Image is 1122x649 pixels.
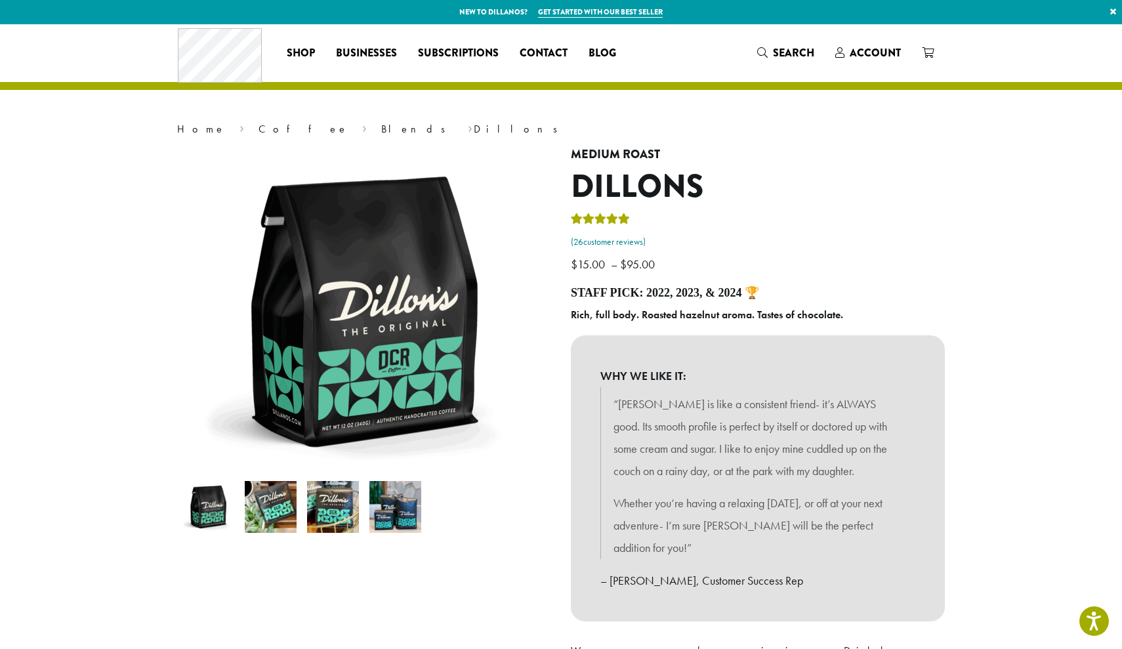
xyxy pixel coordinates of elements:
[468,117,472,137] span: ›
[600,570,915,592] p: – [PERSON_NAME], Customer Success Rep
[571,148,945,162] h4: Medium Roast
[773,45,814,60] span: Search
[177,122,226,136] a: Home
[239,117,244,137] span: ›
[245,481,297,533] img: Dillons - Image 2
[418,45,499,62] span: Subscriptions
[571,308,843,322] b: Rich, full body. Roasted hazelnut aroma. Tastes of chocolate.
[613,393,902,482] p: “[PERSON_NAME] is like a consistent friend- it’s ALWAYS good. Its smooth profile is perfect by it...
[571,236,945,249] a: (26customer reviews)
[573,236,583,247] span: 26
[182,481,234,533] img: Dillons
[747,42,825,64] a: Search
[259,122,348,136] a: Coffee
[307,481,359,533] img: Dillons - Image 3
[571,257,577,272] span: $
[362,117,367,137] span: ›
[850,45,901,60] span: Account
[520,45,568,62] span: Contact
[571,168,945,206] h1: Dillons
[613,492,902,558] p: Whether you’re having a relaxing [DATE], or off at your next adventure- I’m sure [PERSON_NAME] wi...
[369,481,421,533] img: Dillons - Image 4
[336,45,397,62] span: Businesses
[571,286,945,301] h4: Staff Pick: 2022, 2023, & 2024 🏆
[381,122,454,136] a: Blends
[571,257,608,272] bdi: 15.00
[600,365,915,387] b: WHY WE LIKE IT:
[620,257,627,272] span: $
[276,43,325,64] a: Shop
[611,257,617,272] span: –
[620,257,658,272] bdi: 95.00
[538,7,663,18] a: Get started with our best seller
[589,45,616,62] span: Blog
[287,45,315,62] span: Shop
[177,121,945,137] nav: Breadcrumb
[571,211,630,231] div: Rated 5.00 out of 5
